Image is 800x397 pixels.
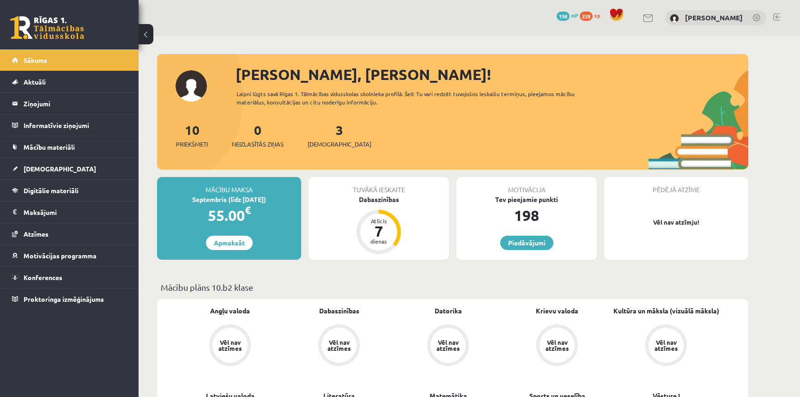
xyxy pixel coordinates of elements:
[10,16,84,39] a: Rīgas 1. Tālmācības vidusskola
[685,13,743,22] a: [PERSON_NAME]
[536,306,578,316] a: Krievu valoda
[580,12,593,21] span: 228
[24,202,127,223] legend: Maksājumi
[12,245,127,266] a: Motivācijas programma
[557,12,570,21] span: 198
[571,12,578,19] span: mP
[326,339,352,351] div: Vēl nav atzīmes
[456,204,597,226] div: 198
[24,115,127,136] legend: Informatīvie ziņojumi
[670,14,679,23] img: Ingus Riciks
[157,177,301,195] div: Mācību maksa
[557,12,578,19] a: 198 mP
[365,218,393,224] div: Atlicis
[435,306,462,316] a: Datorika
[612,324,721,368] a: Vēl nav atzīmes
[500,236,553,250] a: Piedāvājumi
[24,230,48,238] span: Atzīmes
[24,165,96,173] span: [DEMOGRAPHIC_DATA]
[24,295,104,303] span: Proktoringa izmēģinājums
[24,143,75,151] span: Mācību materiāli
[365,238,393,244] div: dienas
[232,140,284,149] span: Neizlasītās ziņas
[176,140,208,149] span: Priekšmeti
[176,324,285,368] a: Vēl nav atzīmes
[24,93,127,114] legend: Ziņojumi
[544,339,570,351] div: Vēl nav atzīmes
[12,93,127,114] a: Ziņojumi
[236,63,748,86] div: [PERSON_NAME], [PERSON_NAME]!
[24,56,47,64] span: Sākums
[12,180,127,201] a: Digitālie materiāli
[653,339,679,351] div: Vēl nav atzīmes
[12,288,127,310] a: Proktoringa izmēģinājums
[594,12,600,19] span: xp
[24,273,62,281] span: Konferences
[319,306,359,316] a: Dabaszinības
[309,195,449,256] a: Dabaszinības Atlicis 7 dienas
[365,224,393,238] div: 7
[232,122,284,149] a: 0Neizlasītās ziņas
[12,136,127,158] a: Mācību materiāli
[236,90,591,106] div: Laipni lūgts savā Rīgas 1. Tālmācības vidusskolas skolnieka profilā. Šeit Tu vari redzēt tuvojošo...
[12,49,127,71] a: Sākums
[456,177,597,195] div: Motivācija
[394,324,503,368] a: Vēl nav atzīmes
[12,71,127,92] a: Aktuāli
[157,195,301,204] div: Septembris (līdz [DATE])
[157,204,301,226] div: 55.00
[12,223,127,244] a: Atzīmes
[161,281,745,293] p: Mācību plāns 10.b2 klase
[12,115,127,136] a: Informatīvie ziņojumi
[24,251,97,260] span: Motivācijas programma
[503,324,612,368] a: Vēl nav atzīmes
[609,218,744,227] p: Vēl nav atzīmju!
[309,177,449,195] div: Tuvākā ieskaite
[12,158,127,179] a: [DEMOGRAPHIC_DATA]
[435,339,461,351] div: Vēl nav atzīmes
[245,203,251,217] span: €
[285,324,394,368] a: Vēl nav atzīmes
[24,78,46,86] span: Aktuāli
[308,122,371,149] a: 3[DEMOGRAPHIC_DATA]
[613,306,719,316] a: Kultūra un māksla (vizuālā māksla)
[309,195,449,204] div: Dabaszinības
[210,306,250,316] a: Angļu valoda
[12,202,127,223] a: Maksājumi
[456,195,597,204] div: Tev pieejamie punkti
[176,122,208,149] a: 10Priekšmeti
[580,12,605,19] a: 228 xp
[308,140,371,149] span: [DEMOGRAPHIC_DATA]
[24,186,79,195] span: Digitālie materiāli
[12,267,127,288] a: Konferences
[604,177,748,195] div: Pēdējā atzīme
[206,236,253,250] a: Apmaksāt
[217,339,243,351] div: Vēl nav atzīmes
